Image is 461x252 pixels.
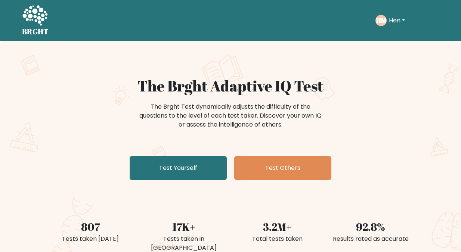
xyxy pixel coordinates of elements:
[328,219,413,234] div: 92.8%
[48,234,133,243] div: Tests taken [DATE]
[142,219,226,234] div: 17K+
[22,3,49,38] a: BRGHT
[234,156,331,180] a: Test Others
[376,16,387,25] text: HM
[130,156,227,180] a: Test Yourself
[235,234,319,243] div: Total tests taken
[328,234,413,243] div: Results rated as accurate
[137,102,324,129] div: The Brght Test dynamically adjusts the difficulty of the questions to the level of each test take...
[235,219,319,234] div: 3.2M+
[48,77,413,95] h1: The Brght Adaptive IQ Test
[387,16,407,25] button: Hen
[22,27,49,36] h5: BRGHT
[48,219,133,234] div: 807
